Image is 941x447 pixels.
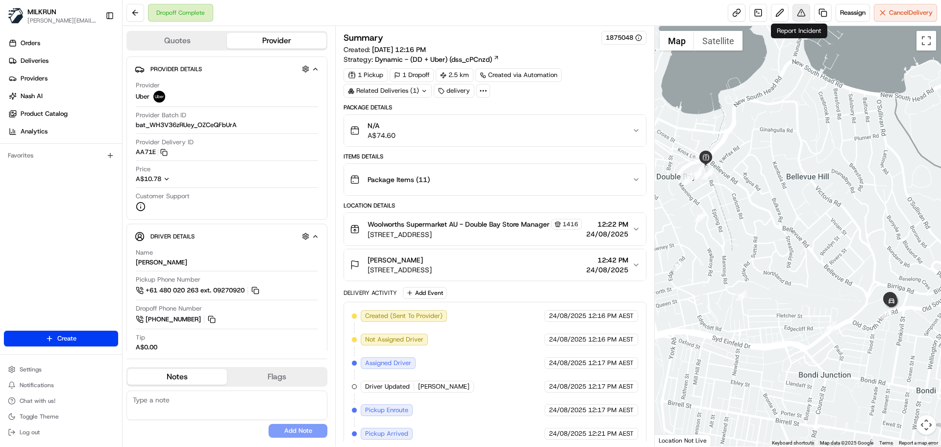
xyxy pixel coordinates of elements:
[403,287,446,299] button: Add Event
[436,68,473,82] div: 2.5 km
[136,258,187,267] div: [PERSON_NAME]
[372,45,426,54] span: [DATE] 12:16 PM
[21,74,48,83] span: Providers
[136,138,194,147] span: Provider Delivery ID
[136,275,200,284] span: Pickup Phone Number
[21,56,49,65] span: Deliveries
[916,31,936,51] button: Toggle fullscreen view
[344,213,645,245] button: Woolworths Supermarket AU - Double Bay Store Manager1416[STREET_ADDRESS]12:22 PM24/08/2025
[586,229,628,239] span: 24/08/2025
[4,378,118,392] button: Notifications
[588,312,634,320] span: 12:16 PM AEST
[344,104,646,111] div: Package Details
[136,248,153,257] span: Name
[4,71,122,86] a: Providers
[586,255,628,265] span: 12:42 PM
[136,285,261,296] a: +61 480 020 263 ext. 09270920
[588,382,634,391] span: 12:17 PM AEST
[227,33,326,49] button: Provider
[549,312,586,320] span: 24/08/2025
[344,68,388,82] div: 1 Pickup
[671,261,682,271] div: 9
[368,265,432,275] span: [STREET_ADDRESS]
[136,165,150,174] span: Price
[368,131,396,140] span: A$74.60
[4,88,122,104] a: Nash AI
[692,168,702,179] div: 5
[899,440,938,446] a: Report a map error
[375,54,492,64] span: Dynamic - (DD + Uber) (dss_cPCnzd)
[368,121,396,131] span: N/A
[136,121,237,130] span: bat_WH3V36zRUey_OZCeQFbUrA
[344,249,645,281] button: [PERSON_NAME][STREET_ADDRESS]12:42 PM24/08/2025
[771,24,827,38] div: Report Incident
[20,381,54,389] span: Notifications
[694,31,743,51] button: Show satellite imagery
[344,289,397,297] div: Delivery Activity
[657,434,690,447] img: Google
[840,8,866,17] span: Reassign
[135,61,319,77] button: Provider Details
[150,65,202,73] span: Provider Details
[344,33,383,42] h3: Summary
[606,33,642,42] button: 1875048
[344,153,646,160] div: Items Details
[824,322,835,333] div: 16
[146,286,245,295] span: +61 480 020 263 ext. 09270920
[772,440,814,447] button: Keyboard shortcuts
[4,148,118,163] div: Favorites
[21,127,48,136] span: Analytics
[874,4,937,22] button: CancelDelivery
[365,429,408,438] span: Pickup Arrived
[365,359,411,368] span: Assigned Driver
[703,167,714,178] div: 3
[368,255,423,265] span: [PERSON_NAME]
[836,4,870,22] button: Reassign
[136,148,168,157] button: AA71E
[475,68,562,82] a: Created via Automation
[390,68,434,82] div: 1 Dropoff
[368,230,582,239] span: [STREET_ADDRESS]
[146,315,201,324] span: [PHONE_NUMBER]
[418,382,470,391] span: [PERSON_NAME]
[691,169,702,180] div: 11
[20,413,59,421] span: Toggle Theme
[549,335,586,344] span: 24/08/2025
[549,359,586,368] span: 24/08/2025
[368,175,430,184] span: Package Items ( 11 )
[20,366,42,373] span: Settings
[136,81,160,90] span: Provider
[136,314,217,325] a: [PHONE_NUMBER]
[4,124,122,139] a: Analytics
[21,109,68,118] span: Product Catalog
[136,92,149,101] span: Uber
[150,233,195,240] span: Driver Details
[136,343,157,352] div: A$0.00
[27,17,98,25] button: [PERSON_NAME][EMAIL_ADDRESS][DOMAIN_NAME]
[136,111,186,120] span: Provider Batch ID
[127,369,227,385] button: Notes
[27,7,56,17] button: MILKRUN
[136,333,145,342] span: Tip
[20,428,40,436] span: Log out
[657,434,690,447] a: Open this area in Google Maps (opens a new window)
[21,92,43,101] span: Nash AI
[365,312,443,320] span: Created (Sent To Provider)
[693,164,704,175] div: 4
[368,219,549,229] span: Woolworths Supermarket AU - Double Bay Store Manager
[4,394,118,408] button: Chat with us!
[694,211,705,222] div: 10
[588,335,634,344] span: 12:16 PM AEST
[365,406,408,415] span: Pickup Enroute
[916,415,936,435] button: Map camera controls
[344,84,432,98] div: Related Deliveries (1)
[549,382,586,391] span: 24/08/2025
[586,219,628,229] span: 12:22 PM
[4,53,122,69] a: Deliveries
[681,173,692,184] div: 12
[4,106,122,122] a: Product Catalog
